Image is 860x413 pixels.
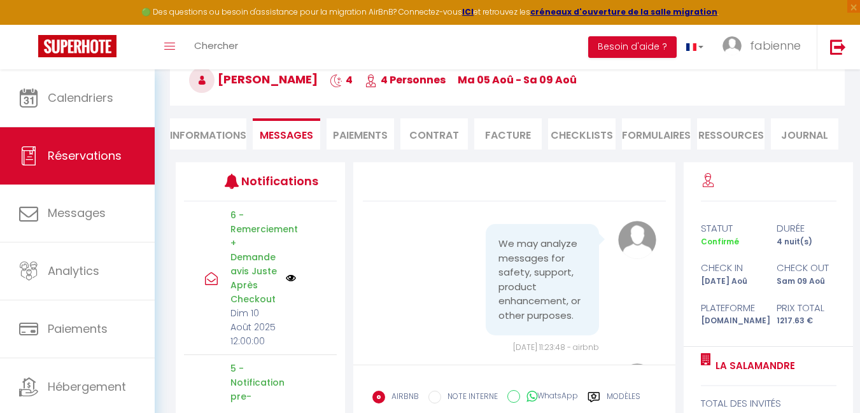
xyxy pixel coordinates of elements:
[327,118,394,150] li: Paiements
[768,276,845,288] div: Sam 09 Aoû
[806,356,850,403] iframe: Chat
[768,260,845,276] div: check out
[385,391,419,405] label: AIRBNB
[241,167,305,195] h3: Notifications
[693,300,769,316] div: Plateforme
[693,260,769,276] div: check in
[520,390,578,404] label: WhatsApp
[194,39,238,52] span: Chercher
[365,73,446,87] span: 4 Personnes
[830,39,846,55] img: logout
[588,36,677,58] button: Besoin d'aide ?
[48,379,126,395] span: Hébergement
[693,221,769,236] div: statut
[458,73,577,87] span: ma 05 Aoû - sa 09 Aoû
[170,118,246,150] li: Informations
[701,396,836,411] div: total des invités
[38,35,116,57] img: Super Booking
[723,36,742,55] img: ...
[462,6,474,17] a: ICI
[693,315,769,327] div: [DOMAIN_NAME]
[713,25,817,69] a: ... fabienne
[48,321,108,337] span: Paiements
[441,391,498,405] label: NOTE INTERNE
[548,118,616,150] li: CHECKLISTS
[10,5,48,43] button: Ouvrir le widget de chat LiveChat
[607,391,640,407] label: Modèles
[697,118,765,150] li: Ressources
[330,73,353,87] span: 4
[230,306,278,348] p: Dim 10 Août 2025 12:00:00
[750,38,801,53] span: fabienne
[768,236,845,248] div: 4 nuit(s)
[701,236,739,247] span: Confirmé
[618,363,656,402] img: avatar.png
[771,118,838,150] li: Journal
[768,315,845,327] div: 1217.63 €
[530,6,717,17] a: créneaux d'ouverture de la salle migration
[768,221,845,236] div: durée
[400,118,468,150] li: Contrat
[189,71,318,87] span: [PERSON_NAME]
[513,342,599,353] span: [DATE] 11:23:48 - airbnb
[474,118,542,150] li: Facture
[48,205,106,221] span: Messages
[48,148,122,164] span: Réservations
[230,208,278,306] p: 6 - Remerciement + Demande avis Juste Après Checkout
[618,221,656,259] img: avatar.png
[48,90,113,106] span: Calendriers
[185,25,248,69] a: Chercher
[711,358,795,374] a: La Salamandre
[622,118,691,150] li: FORMULAIRES
[498,237,586,323] pre: We may analyze messages for safety, support, product enhancement, or other purposes.
[286,273,296,283] img: NO IMAGE
[693,276,769,288] div: [DATE] Aoû
[260,128,313,143] span: Messages
[48,263,99,279] span: Analytics
[768,300,845,316] div: Prix total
